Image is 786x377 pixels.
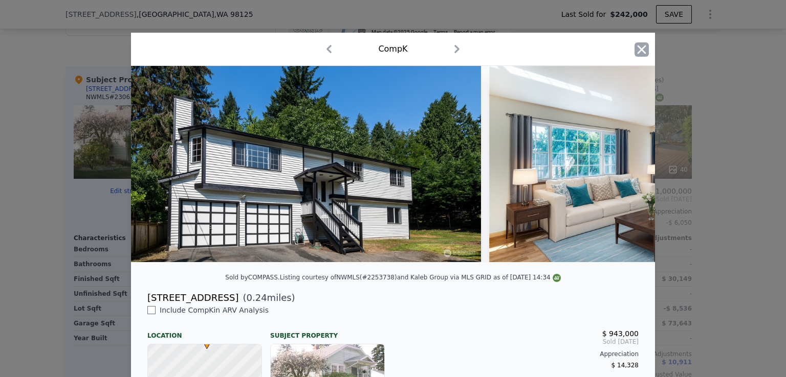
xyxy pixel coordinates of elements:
div: Appreciation [401,350,639,358]
div: Listing courtesy of NWMLS (#2253738) and Kaleb Group via MLS GRID as of [DATE] 14:34 [280,274,561,281]
span: Include Comp K in ARV Analysis [156,306,273,314]
div: [STREET_ADDRESS] [147,291,238,305]
img: Property Img [131,66,481,262]
div: Sold by COMPASS . [225,274,279,281]
img: NWMLS Logo [553,274,561,282]
div: Comp K [378,43,407,55]
span: 0.24 [247,292,267,303]
span: ( miles) [238,291,295,305]
span: $ 943,000 [602,329,639,338]
div: Location [147,323,262,340]
span: Sold [DATE] [401,338,639,346]
span: $ 14,328 [612,362,639,369]
div: Subject Property [270,323,385,340]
